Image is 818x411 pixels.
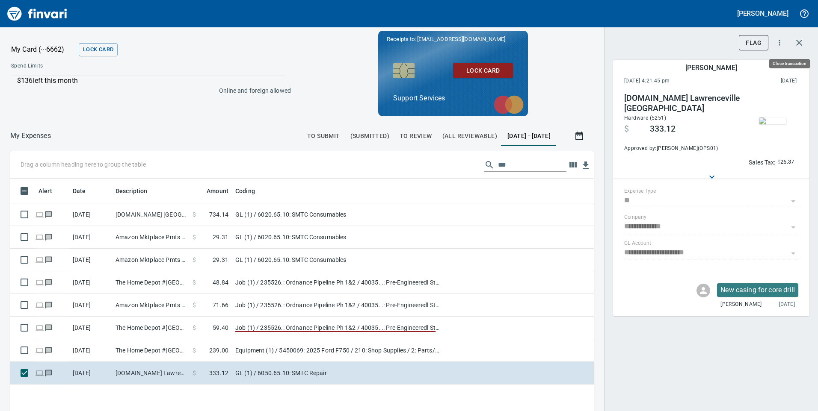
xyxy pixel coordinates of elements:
p: New casing for core drill [720,285,795,295]
span: [EMAIL_ADDRESS][DOMAIN_NAME] [416,35,506,43]
span: $ [193,369,196,377]
td: The Home Depot #[GEOGRAPHIC_DATA] [112,339,189,362]
td: GL (1) / 6020.65.10: SMTC Consumables [232,203,446,226]
span: Amount [196,186,228,196]
span: 59.40 [213,323,228,332]
td: [DATE] [69,226,112,249]
span: Alert [39,186,52,196]
span: Online transaction [35,347,44,353]
p: Online and foreign allowed [4,86,291,95]
span: 333.12 [209,369,228,377]
button: Download Table [579,159,592,172]
span: Online transaction [35,257,44,262]
span: Has messages [44,347,53,353]
td: [DATE] [69,294,112,317]
nav: breadcrumb [10,131,51,141]
p: Receipts to: [387,35,519,44]
td: GL (1) / 6020.65.10: SMTC Consumables [232,226,446,249]
span: 29.31 [213,255,228,264]
td: Equipment (1) / 5450069: 2025 Ford F750 / 210: Shop Supplies / 2: Parts/Other [232,339,446,362]
button: Flag [739,35,768,51]
span: Lock Card [83,45,113,55]
label: Expense Type [624,189,656,194]
span: 48.84 [213,278,228,287]
span: To Submit [307,131,340,141]
span: 29.31 [213,233,228,241]
span: Has messages [44,302,53,308]
span: 333.12 [650,124,676,134]
button: Lock Card [79,43,118,56]
span: Flag [746,38,762,48]
td: Amazon Mktplace Pmts [DOMAIN_NAME][URL] WA [112,226,189,249]
button: Show transactions within a particular date range [566,126,594,146]
span: To Review [400,131,432,141]
span: Has messages [44,234,53,240]
img: mastercard.svg [489,91,528,118]
td: The Home Depot #[GEOGRAPHIC_DATA] [112,317,189,339]
span: Has messages [44,279,53,285]
td: Amazon Mktplace Pmts [DOMAIN_NAME][URL] WA [112,249,189,271]
span: [DATE] - [DATE] [507,131,551,141]
td: GL (1) / 6050.65.10: SMTC Repair [232,362,446,385]
p: Drag a column heading here to group the table [21,160,146,169]
h5: [PERSON_NAME] [737,9,788,18]
span: 239.00 [209,346,228,355]
span: Description [116,186,148,196]
label: Company [624,215,646,220]
span: Amount [207,186,228,196]
td: [DOMAIN_NAME] Lawrenceville [GEOGRAPHIC_DATA] [112,362,189,385]
p: $136 left this month [17,76,285,86]
span: $ [777,157,780,167]
span: Online transaction [35,325,44,330]
td: GL (1) / 6020.65.10: SMTC Consumables [232,249,446,271]
td: [DATE] [69,271,112,294]
h4: [DOMAIN_NAME] Lawrenceville [GEOGRAPHIC_DATA] [624,93,741,114]
span: AI confidence: 98.0% [777,157,794,167]
td: [DATE] [69,362,112,385]
label: GL Account [624,241,651,246]
h5: [PERSON_NAME] [685,63,737,72]
td: Job (1) / 235526.: Ordnance Pipeline Ph 1&2 / 40035. .: Pre-Engineeredl Steel Building / 5: Other [232,317,446,339]
td: The Home Depot #[GEOGRAPHIC_DATA] [112,271,189,294]
span: Description [116,186,159,196]
span: Hardware (5251) [624,115,666,121]
span: Coding [235,186,266,196]
span: $ [193,233,196,241]
span: [DATE] [779,300,795,309]
span: $ [193,301,196,309]
span: Online transaction [35,234,44,240]
span: Spend Limits [11,62,166,70]
span: $ [193,346,196,355]
span: Approved by: [PERSON_NAME] ( OPS01 ) [624,144,741,153]
img: Finvari [5,3,69,24]
span: $ [193,210,196,219]
span: Online transaction [35,302,44,308]
button: Lock Card [453,63,513,79]
button: More [770,33,789,52]
span: $ [193,278,196,287]
span: Date [73,186,97,196]
span: [PERSON_NAME] [720,300,762,309]
button: Sales Tax:$26.37 [747,156,797,169]
span: Online transaction [35,211,44,217]
span: (All Reviewable) [442,131,497,141]
span: Has messages [44,257,53,262]
td: [DATE] [69,249,112,271]
p: Sales Tax: [749,158,776,167]
span: Coding [235,186,255,196]
td: Job (1) / 235526.: Ordnance Pipeline Ph 1&2 / 40035. .: Pre-Engineeredl Steel Building / 5: Other [232,271,446,294]
td: Job (1) / 235526.: Ordnance Pipeline Ph 1&2 / 40035. .: Pre-Engineeredl Steel Building / 5: Other [232,294,446,317]
td: [DOMAIN_NAME] [GEOGRAPHIC_DATA] [112,203,189,226]
span: Has messages [44,211,53,217]
img: receipts%2Ftapani%2F2025-06-13%2FdDaZX8JUyyeI0KH0W5cbBD8H2fn2__F3ExjUe6jkrMmTa2mnAv_1.jpg [759,117,786,124]
span: Alert [39,186,63,196]
p: My Card (···6662) [11,44,75,55]
span: Lock Card [460,65,506,76]
span: Has messages [44,325,53,330]
td: [DATE] [69,203,112,226]
span: Date [73,186,86,196]
span: (Submitted) [350,131,389,141]
span: 734.14 [209,210,228,219]
span: Has messages [44,370,53,376]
